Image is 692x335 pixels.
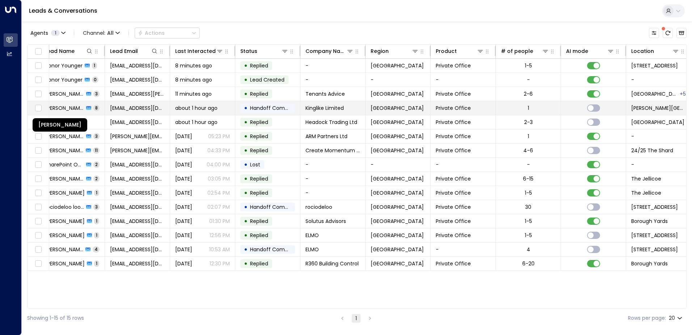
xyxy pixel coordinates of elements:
span: Toggle select row [34,75,43,84]
div: • [244,201,248,213]
span: Adam Horne [45,175,84,182]
span: Replied [250,232,268,239]
div: • [244,257,248,270]
span: Replied [250,90,268,98]
span: thana@kinglikeconcierge.com [110,104,165,112]
div: • [244,158,248,171]
td: - [431,243,496,256]
div: • [244,59,248,72]
span: Borough Yards [631,218,668,225]
button: Channel:All [80,28,123,38]
span: Toggle select row [34,189,43,198]
td: - [626,73,691,87]
div: Status [240,47,288,55]
span: London [371,260,424,267]
span: Toggle select row [34,61,43,70]
span: 8 minutes ago [175,62,212,69]
span: London [371,175,424,182]
span: about 1 hour ago [175,119,218,126]
td: - [300,73,366,87]
div: • [244,102,248,114]
span: Toggle select row [34,146,43,155]
div: Product [436,47,457,55]
td: - [431,73,496,87]
span: Solutus Advisors [305,218,346,225]
div: Button group with a nested menu [135,28,200,38]
span: Replied [250,218,268,225]
div: Lead Name [45,47,93,55]
span: 1 [94,190,99,196]
span: emma.chandler95@outlook.com [110,246,165,253]
span: rociodeloo loohoyo [45,203,84,211]
div: Showing 1-15 of 15 rows [27,314,84,322]
span: Athanasios Mougios [45,104,84,112]
span: Replied [250,260,268,267]
td: - [626,158,691,171]
span: Lead Created [250,76,284,83]
span: Private Office [436,175,471,182]
span: SharePoint Online [45,161,84,168]
span: ARM Partners Ltd [305,133,347,140]
span: Yesterday [175,246,192,253]
div: Region [371,47,389,55]
span: 2 [93,161,100,167]
span: 201 Borough High Street [631,203,678,211]
div: Lead Email [110,47,158,55]
div: Location [631,47,679,55]
span: martinsmith@r360group.com [110,260,165,267]
span: amelia.coll@create-momentum.co.uk [110,147,165,154]
div: • [244,130,248,142]
span: Private Office [436,147,471,154]
div: - [527,161,530,168]
span: Private Office [436,133,471,140]
span: 1 [51,30,60,36]
p: 12:56 PM [210,232,230,239]
span: Albert House [631,104,686,112]
p: 03:05 PM [208,175,230,182]
span: Yesterday [175,147,192,154]
span: honor.younger@tavexbullion.co.uk [110,62,165,69]
td: - [626,129,691,143]
span: All [107,30,114,36]
p: 12:30 PM [210,260,230,267]
div: • [244,215,248,227]
span: London [371,189,424,197]
div: • [244,187,248,199]
span: Yesterday [175,218,192,225]
span: Yesterday [175,175,192,182]
span: Agents [30,30,48,36]
span: Replied [250,189,268,197]
span: Belle House [631,119,684,126]
div: 2-3 [524,119,533,126]
span: 2 [93,175,100,182]
div: AI mode [566,47,614,55]
span: Channel: [80,28,123,38]
td: - [300,172,366,186]
button: Customize [649,28,659,38]
span: Lost [250,161,260,168]
td: - [300,59,366,73]
div: Last Interacted [175,47,216,55]
span: Kinglike Limited [305,104,344,112]
span: Borough Yards [631,260,668,267]
span: 20 Eastbourne Terrace [631,232,678,239]
span: Private Office [436,62,471,69]
span: London [371,232,424,239]
span: xxhelexi@gmail.com [110,119,165,126]
div: • [244,229,248,241]
span: Create Momentum Limited [305,147,360,154]
div: • [244,88,248,100]
span: Toggle select row [34,132,43,141]
p: 04:00 PM [207,161,230,168]
span: Toggle select row [34,259,43,268]
div: • [244,74,248,86]
td: - [431,158,496,171]
div: • [244,116,248,128]
span: Replied [250,62,268,69]
div: 1-5 [525,232,532,239]
span: London [371,133,424,140]
span: 0 [92,76,98,83]
span: Handoff Completed [250,104,301,112]
div: Actions [138,30,165,36]
span: Great Eastern Street [631,90,679,98]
